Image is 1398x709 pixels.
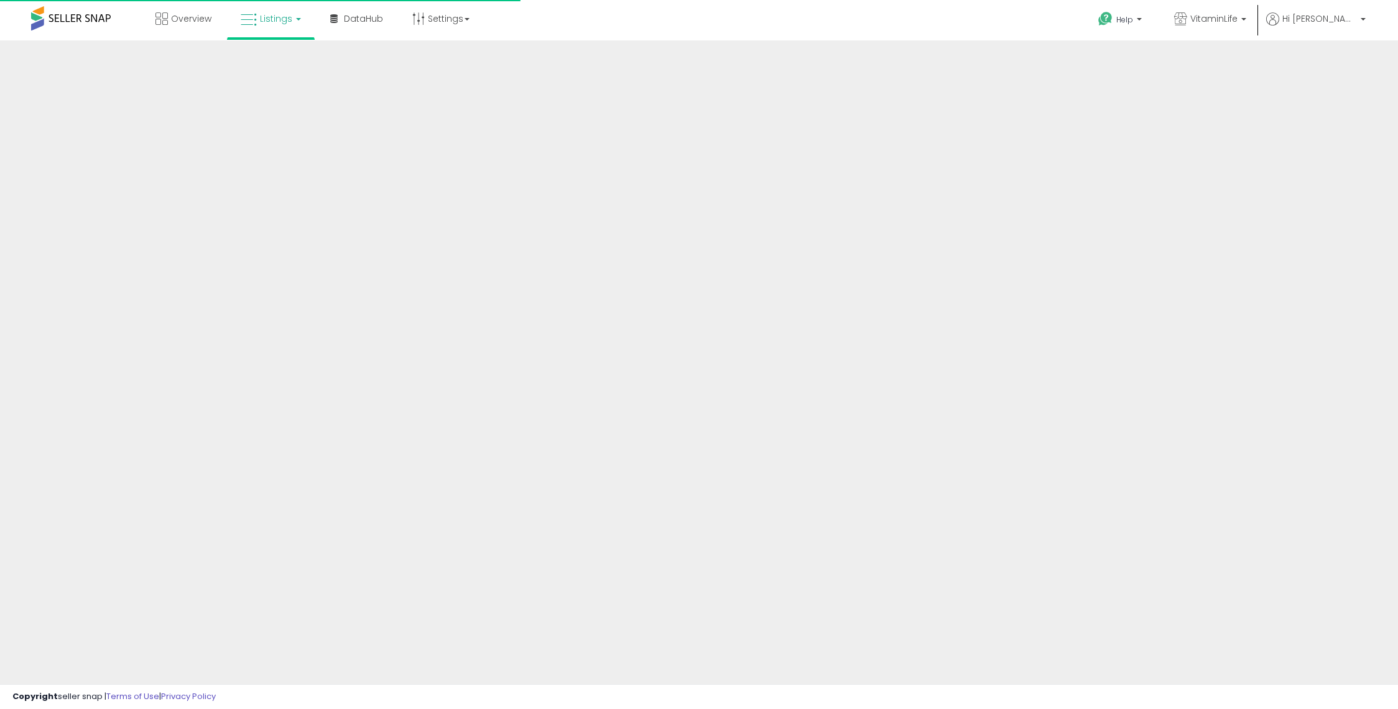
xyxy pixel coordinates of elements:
i: Get Help [1098,11,1113,27]
span: Listings [260,12,292,25]
a: Help [1088,2,1154,40]
span: DataHub [344,12,383,25]
a: Hi [PERSON_NAME] [1266,12,1366,40]
span: Overview [171,12,211,25]
span: VitaminLife [1190,12,1238,25]
span: Help [1116,14,1133,25]
span: Hi [PERSON_NAME] [1282,12,1357,25]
